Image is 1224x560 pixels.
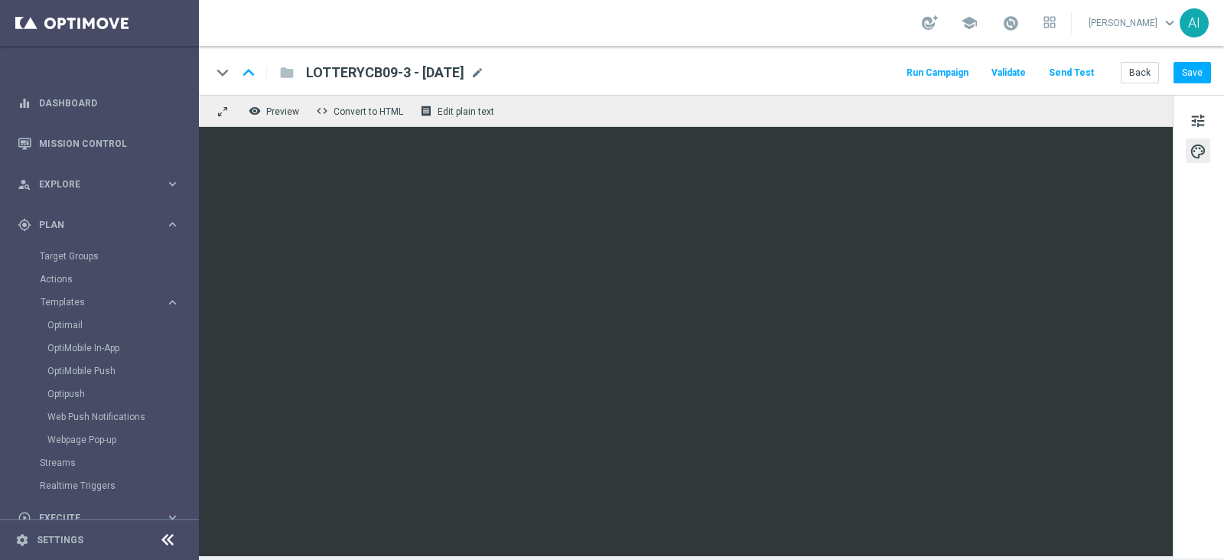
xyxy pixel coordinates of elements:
a: [PERSON_NAME]keyboard_arrow_down [1087,11,1180,34]
span: mode_edit [470,66,484,80]
a: Realtime Triggers [40,480,159,492]
div: Actions [40,268,197,291]
button: Templates keyboard_arrow_right [40,296,181,308]
span: school [961,15,978,31]
span: keyboard_arrow_down [1161,15,1178,31]
span: Preview [266,106,299,117]
button: Back [1121,62,1159,83]
div: Explore [18,177,165,191]
i: person_search [18,177,31,191]
i: gps_fixed [18,218,31,232]
i: keyboard_arrow_right [165,217,180,232]
span: palette [1190,142,1206,161]
span: Convert to HTML [334,106,403,117]
div: Dashboard [18,83,180,123]
button: Run Campaign [904,63,971,83]
button: Save [1174,62,1211,83]
span: Edit plain text [438,106,494,117]
div: Templates [40,291,197,451]
div: Streams [40,451,197,474]
span: Templates [41,298,150,307]
div: Optipush [47,383,197,405]
i: keyboard_arrow_right [165,510,180,525]
div: Plan [18,218,165,232]
i: settings [15,533,29,547]
i: keyboard_arrow_right [165,177,180,191]
button: equalizer Dashboard [17,97,181,109]
a: Mission Control [39,123,180,164]
a: Webpage Pop-up [47,434,159,446]
div: OptiMobile Push [47,360,197,383]
i: equalizer [18,96,31,110]
button: palette [1186,138,1210,163]
div: OptiMobile In-App [47,337,197,360]
button: Mission Control [17,138,181,150]
div: Mission Control [18,123,180,164]
button: Validate [989,63,1028,83]
button: receipt Edit plain text [416,101,501,121]
a: Web Push Notifications [47,411,159,423]
button: code Convert to HTML [312,101,410,121]
button: remove_red_eye Preview [245,101,306,121]
button: person_search Explore keyboard_arrow_right [17,178,181,190]
div: Realtime Triggers [40,474,197,497]
a: Streams [40,457,159,469]
i: keyboard_arrow_up [237,61,260,84]
div: Web Push Notifications [47,405,197,428]
button: gps_fixed Plan keyboard_arrow_right [17,219,181,231]
div: Webpage Pop-up [47,428,197,451]
div: AI [1180,8,1209,37]
i: play_circle_outline [18,511,31,525]
div: Execute [18,511,165,525]
a: Actions [40,273,159,285]
a: OptiMobile Push [47,365,159,377]
a: Dashboard [39,83,180,123]
div: Optimail [47,314,197,337]
a: Optimail [47,319,159,331]
span: Plan [39,220,165,230]
i: keyboard_arrow_right [165,295,180,310]
div: Target Groups [40,245,197,268]
i: remove_red_eye [249,105,261,117]
a: Target Groups [40,250,159,262]
span: Explore [39,180,165,189]
span: Validate [991,67,1026,78]
div: Templates [41,298,165,307]
button: Send Test [1047,63,1096,83]
a: Settings [37,536,83,545]
button: play_circle_outline Execute keyboard_arrow_right [17,512,181,524]
i: receipt [420,105,432,117]
span: tune [1190,111,1206,131]
span: LOTTERYCB09-3 - 09.10.2025 [306,63,464,82]
span: Execute [39,513,165,523]
span: code [316,105,328,117]
button: tune [1186,108,1210,132]
a: Optipush [47,388,159,400]
a: OptiMobile In-App [47,342,159,354]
